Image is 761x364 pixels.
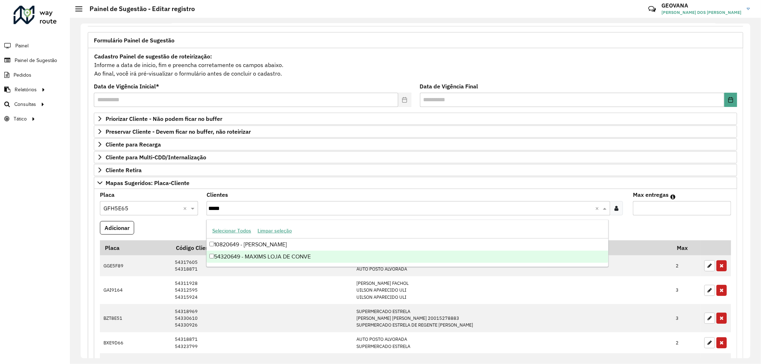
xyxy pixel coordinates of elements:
[94,82,159,91] label: Data de Vigência Inicial
[94,113,737,125] a: Priorizar Cliente - Não podem ficar no buffer
[94,177,737,189] a: Mapas Sugeridos: Placa-Cliente
[207,190,228,199] label: Clientes
[94,52,737,78] div: Informe a data de inicio, fim e preencha corretamente os campos abaixo. Ao final, você irá pré-vi...
[94,53,212,60] strong: Cadastro Painel de sugestão de roteirização:
[100,332,171,353] td: BXE9D66
[672,332,701,353] td: 2
[94,164,737,176] a: Cliente Retira
[209,225,254,236] button: Selecionar Todos
[724,93,737,107] button: Choose Date
[15,86,37,93] span: Relatórios
[633,190,669,199] label: Max entregas
[14,71,31,79] span: Pedidos
[171,255,353,276] td: 54317605 54318871
[94,37,174,43] span: Formulário Painel de Sugestão
[171,304,353,332] td: 54318969 54330610 54330926
[670,194,675,200] em: Máximo de clientes que serão colocados na mesma rota com os clientes informados
[100,190,115,199] label: Placa
[94,151,737,163] a: Cliente para Multi-CDD/Internalização
[106,142,161,147] span: Cliente para Recarga
[106,129,251,134] span: Preservar Cliente - Devem ficar no buffer, não roteirizar
[14,101,36,108] span: Consultas
[14,115,27,123] span: Tático
[106,116,222,122] span: Priorizar Cliente - Não podem ficar no buffer
[100,221,134,235] button: Adicionar
[171,276,353,304] td: 54311928 54312595 54315924
[94,125,737,138] a: Preservar Cliente - Devem ficar no buffer, não roteirizar
[353,304,672,332] td: SUPERMERCADO ESTRELA [PERSON_NAME] [PERSON_NAME] 20015278883 SUPERMERCADO ESTRELA DE REGENTE [PER...
[353,332,672,353] td: AUTO POSTO ALVORADA SUPERMERCADO ESTRELA
[254,225,295,236] button: Limpar seleção
[207,239,608,251] div: 10820649 - [PERSON_NAME]
[183,204,189,212] span: Clear all
[82,5,195,13] h2: Painel de Sugestão - Editar registro
[100,255,171,276] td: GGE5F89
[206,220,609,267] ng-dropdown-panel: Options list
[661,2,741,9] h3: GEOVANA
[420,82,478,91] label: Data de Vigência Final
[106,154,206,160] span: Cliente para Multi-CDD/Internalização
[171,240,353,255] th: Código Cliente
[106,167,142,173] span: Cliente Retira
[672,240,701,255] th: Max
[106,180,189,186] span: Mapas Sugeridos: Placa-Cliente
[207,251,608,263] div: 54320649 - MAXIMS LOJA DE CONVE
[15,42,29,50] span: Painel
[672,276,701,304] td: 3
[595,204,601,212] span: Clear all
[672,255,701,276] td: 2
[171,332,353,353] td: 54318871 54323799
[100,276,171,304] td: GAI9164
[672,304,701,332] td: 3
[94,138,737,150] a: Cliente para Recarga
[353,276,672,304] td: [PERSON_NAME] FACHOL UILSON APARECIDO ULI UILSON APARECIDO ULI
[661,9,741,16] span: [PERSON_NAME] DOS [PERSON_NAME]
[100,304,171,332] td: BZT8E51
[100,240,171,255] th: Placa
[15,57,57,64] span: Painel de Sugestão
[644,1,660,17] a: Contato Rápido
